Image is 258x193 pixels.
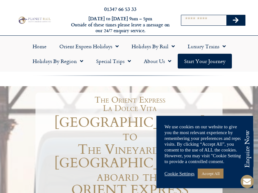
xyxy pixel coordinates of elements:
a: Orient Express Holidays [53,39,125,54]
img: Planet Rail Train Holidays Logo [17,16,52,24]
a: Home [26,39,53,54]
h6: [DATE] to [DATE] 9am – 5pm Outside of these times please leave a message on our 24/7 enquiry serv... [70,16,170,34]
a: Start your Journey [178,54,232,69]
a: Holidays by Region [26,54,90,69]
a: 01347 66 53 33 [104,5,136,13]
a: About Us [137,54,178,69]
a: Accept All [198,169,223,179]
button: Search [226,15,245,25]
h1: The Orient Express La Dolce Vita [40,96,219,113]
nav: Menu [3,39,255,69]
div: We use cookies on our website to give you the most relevant experience by remembering your prefer... [164,124,245,164]
a: Special Trips [90,54,137,69]
a: Luxury Trains [181,39,232,54]
a: Holidays by Rail [125,39,181,54]
a: Cookie Settings [164,171,194,177]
